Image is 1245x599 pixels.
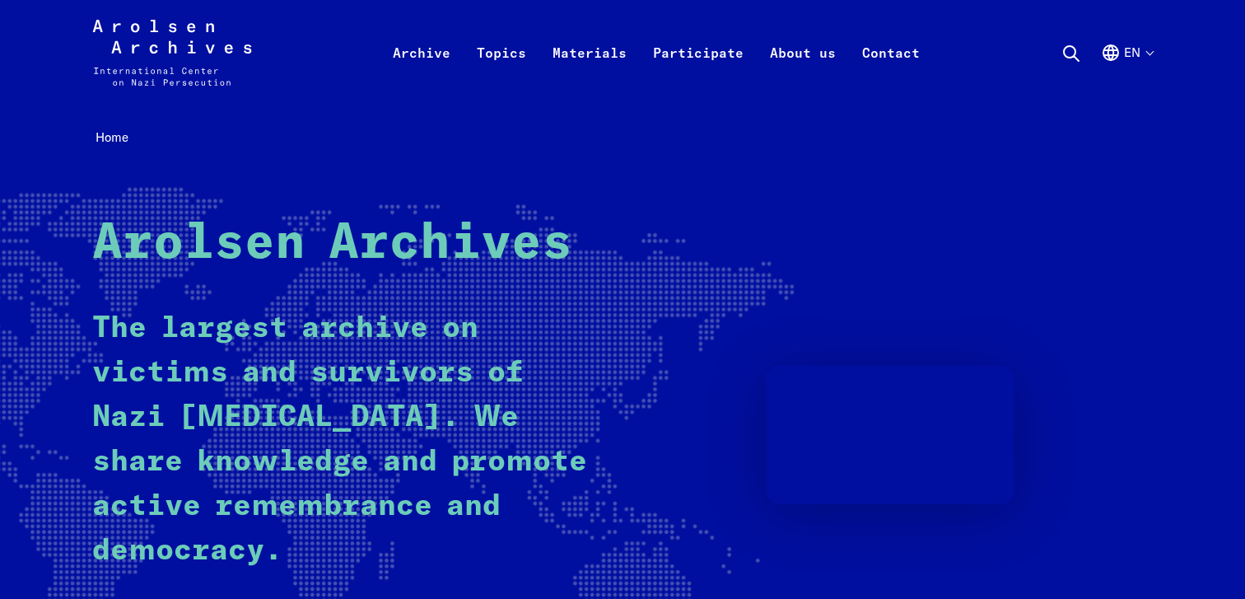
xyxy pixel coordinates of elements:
[92,219,572,269] strong: Arolsen Archives
[849,40,933,105] a: Contact
[464,40,539,105] a: Topics
[380,40,464,105] a: Archive
[92,307,594,573] p: The largest archive on victims and survivors of Nazi [MEDICAL_DATA]. We share knowledge and promo...
[92,125,1154,151] nav: Breadcrumb
[96,129,128,145] span: Home
[380,20,933,86] nav: Primary
[539,40,640,105] a: Materials
[640,40,757,105] a: Participate
[757,40,849,105] a: About us
[1101,43,1153,102] button: English, language selection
